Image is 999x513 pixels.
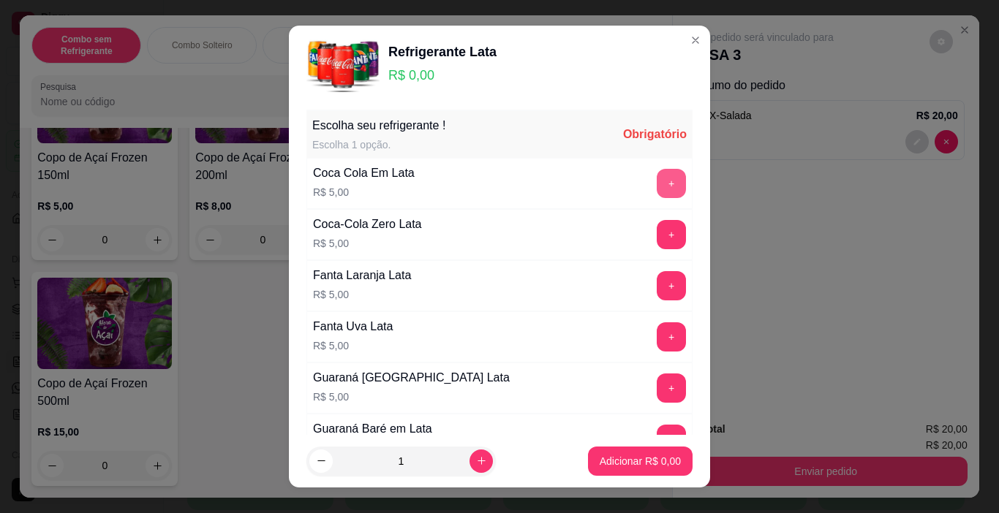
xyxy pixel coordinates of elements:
[306,37,380,92] img: product-image
[312,117,445,134] div: Escolha seu refrigerante !
[313,338,393,353] p: R$ 5,00
[313,164,415,182] div: Coca Cola Em Lata
[313,287,411,302] p: R$ 5,00
[623,126,687,143] div: Obrigatório
[313,420,432,438] div: Guaraná Baré em Lata
[588,446,693,476] button: Adicionar R$ 0,00
[313,185,415,199] p: R$ 5,00
[313,369,510,387] div: Guaraná [GEOGRAPHIC_DATA] Lata
[657,425,686,454] button: add
[313,236,422,251] p: R$ 5,00
[312,137,445,152] div: Escolha 1 opção.
[600,454,681,468] p: Adicionar R$ 0,00
[313,318,393,335] div: Fanta Uva Lata
[657,169,686,198] button: add
[657,373,686,403] button: add
[313,389,510,404] p: R$ 5,00
[684,28,707,52] button: Close
[313,216,422,233] div: Coca-Cola Zero Lata
[657,322,686,351] button: add
[313,267,411,284] div: Fanta Laranja Lata
[388,65,497,85] p: R$ 0,00
[388,42,497,62] div: Refrigerante Lata
[657,220,686,249] button: add
[309,449,333,473] button: decrease-product-quantity
[470,449,493,473] button: increase-product-quantity
[657,271,686,300] button: add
